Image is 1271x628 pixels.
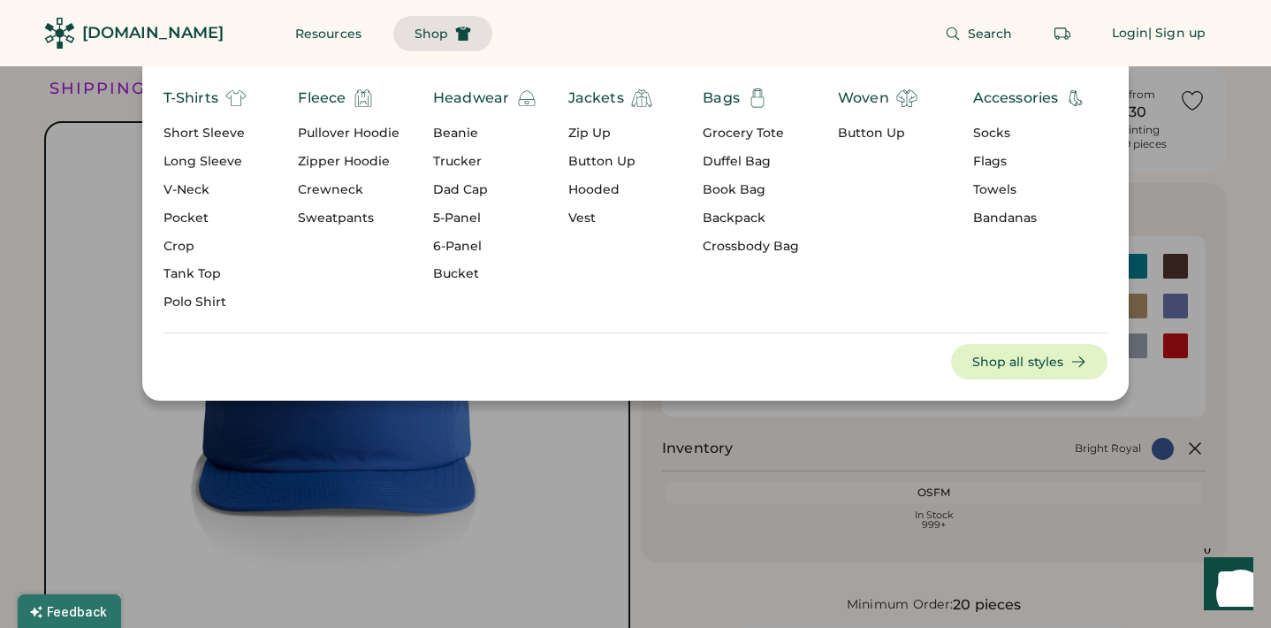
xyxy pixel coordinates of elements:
[164,265,247,283] div: Tank Top
[415,27,448,40] span: Shop
[1187,548,1263,624] iframe: Front Chat
[951,344,1108,379] button: Shop all styles
[44,18,75,49] img: Rendered Logo - Screens
[164,125,247,142] div: Short Sleeve
[1112,25,1149,42] div: Login
[298,181,400,199] div: Crewneck
[1148,25,1206,42] div: | Sign up
[164,88,218,109] div: T-Shirts
[164,294,247,311] div: Polo Shirt
[631,88,652,109] img: jacket%20%281%29.svg
[896,88,917,109] img: shirt.svg
[164,181,247,199] div: V-Neck
[433,153,537,171] div: Trucker
[703,238,799,256] div: Crossbody Bag
[703,125,799,142] div: Grocery Tote
[164,153,247,171] div: Long Sleeve
[1045,16,1080,51] button: Retrieve an order
[164,238,247,256] div: Crop
[838,125,917,142] div: Button Up
[433,125,537,142] div: Beanie
[393,16,492,51] button: Shop
[353,88,374,109] img: hoodie.svg
[703,88,740,109] div: Bags
[82,22,224,44] div: [DOMAIN_NAME]
[298,125,400,142] div: Pullover Hoodie
[568,210,652,227] div: Vest
[516,88,537,109] img: beanie.svg
[274,16,383,51] button: Resources
[433,238,537,256] div: 6-Panel
[973,88,1059,109] div: Accessories
[1065,88,1086,109] img: accessories-ab-01.svg
[298,153,400,171] div: Zipper Hoodie
[973,125,1087,142] div: Socks
[298,88,346,109] div: Fleece
[703,210,799,227] div: Backpack
[973,210,1087,227] div: Bandanas
[433,210,537,227] div: 5-Panel
[703,153,799,171] div: Duffel Bag
[568,125,652,142] div: Zip Up
[433,88,509,109] div: Headwear
[703,181,799,199] div: Book Bag
[225,88,247,109] img: t-shirt%20%282%29.svg
[433,181,537,199] div: Dad Cap
[568,181,652,199] div: Hooded
[298,210,400,227] div: Sweatpants
[973,181,1087,199] div: Towels
[568,153,652,171] div: Button Up
[433,265,537,283] div: Bucket
[838,88,889,109] div: Woven
[568,88,624,109] div: Jackets
[164,210,247,227] div: Pocket
[924,16,1034,51] button: Search
[973,153,1087,171] div: Flags
[968,27,1013,40] span: Search
[747,88,768,109] img: Totebag-01.svg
